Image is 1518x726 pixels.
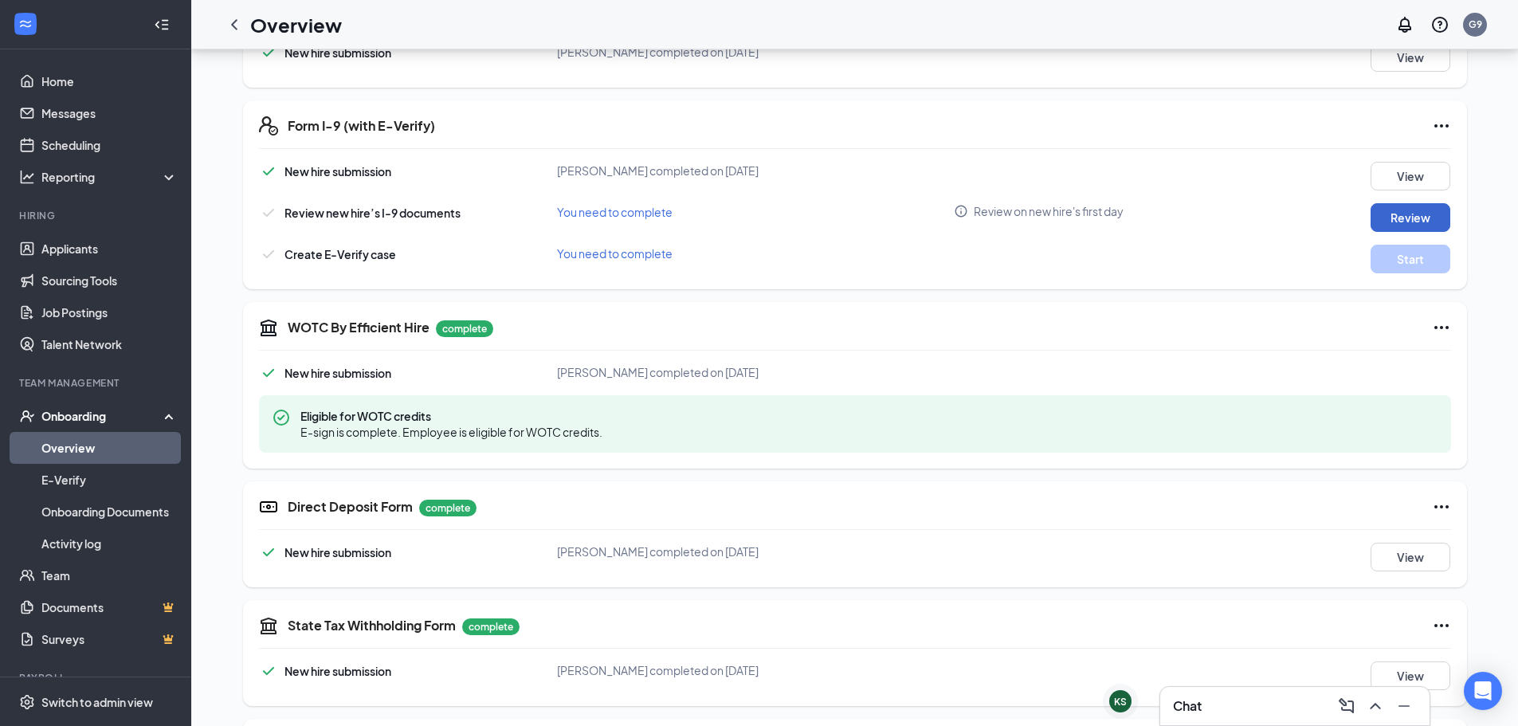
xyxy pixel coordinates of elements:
[225,15,244,34] svg: ChevronLeft
[154,17,170,33] svg: Collapse
[259,395,1451,453] div: Eligible for WOTC credits
[19,694,35,710] svg: Settings
[259,162,278,181] svg: Checkmark
[1114,695,1127,708] div: KS
[1173,697,1202,715] h3: Chat
[284,164,391,179] span: New hire submission
[272,408,291,427] svg: CheckmarkCircle
[557,365,759,379] span: [PERSON_NAME] completed on [DATE]
[419,500,477,516] p: complete
[41,129,178,161] a: Scheduling
[41,97,178,129] a: Messages
[1432,116,1451,135] svg: Ellipses
[41,528,178,559] a: Activity log
[1337,697,1356,716] svg: ComposeMessage
[41,408,164,424] div: Onboarding
[259,616,278,635] svg: TaxGovernmentIcon
[19,169,35,185] svg: Analysis
[41,432,178,464] a: Overview
[284,45,391,60] span: New hire submission
[1432,497,1451,516] svg: Ellipses
[300,424,602,440] span: E-sign is complete. Employee is eligible for WOTC credits.
[1391,693,1417,719] button: Minimize
[1432,318,1451,337] svg: Ellipses
[436,320,493,337] p: complete
[1394,697,1414,716] svg: Minimize
[41,559,178,591] a: Team
[974,203,1124,219] span: Review on new hire's first day
[1432,616,1451,635] svg: Ellipses
[259,661,278,681] svg: Checkmark
[1371,43,1450,72] button: View
[284,247,396,261] span: Create E-Verify case
[557,163,759,178] span: [PERSON_NAME] completed on [DATE]
[288,617,456,634] h5: State Tax Withholding Form
[557,663,759,677] span: [PERSON_NAME] completed on [DATE]
[1334,693,1359,719] button: ComposeMessage
[1469,18,1482,31] div: G9
[19,376,175,390] div: Team Management
[557,205,673,219] span: You need to complete
[284,664,391,678] span: New hire submission
[557,544,759,559] span: [PERSON_NAME] completed on [DATE]
[250,11,342,38] h1: Overview
[41,169,178,185] div: Reporting
[259,43,278,62] svg: Checkmark
[41,464,178,496] a: E-Verify
[288,498,413,516] h5: Direct Deposit Form
[1371,245,1450,273] button: Start
[557,246,673,261] span: You need to complete
[557,45,759,59] span: [PERSON_NAME] completed on [DATE]
[1395,15,1414,34] svg: Notifications
[1430,15,1449,34] svg: QuestionInfo
[1371,162,1450,190] button: View
[288,319,430,336] h5: WOTC By Efficient Hire
[41,694,153,710] div: Switch to admin view
[259,203,278,222] svg: Checkmark
[19,408,35,424] svg: UserCheck
[41,496,178,528] a: Onboarding Documents
[41,233,178,265] a: Applicants
[259,363,278,383] svg: Checkmark
[18,16,33,32] svg: WorkstreamLogo
[300,408,602,424] span: Eligible for WOTC credits
[1371,661,1450,690] button: View
[1371,203,1450,232] button: Review
[1366,697,1385,716] svg: ChevronUp
[259,543,278,562] svg: Checkmark
[1363,693,1388,719] button: ChevronUp
[41,296,178,328] a: Job Postings
[259,318,278,337] svg: Government
[284,545,391,559] span: New hire submission
[462,618,520,635] p: complete
[41,328,178,360] a: Talent Network
[259,497,278,516] svg: DirectDepositIcon
[1371,543,1450,571] button: View
[1464,672,1502,710] div: Open Intercom Messenger
[284,366,391,380] span: New hire submission
[41,623,178,655] a: SurveysCrown
[19,671,175,685] div: Payroll
[259,245,278,264] svg: Checkmark
[954,204,968,218] svg: Info
[288,117,435,135] h5: Form I-9 (with E-Verify)
[19,209,175,222] div: Hiring
[259,116,278,135] svg: FormI9EVerifyIcon
[41,265,178,296] a: Sourcing Tools
[284,206,461,220] span: Review new hire’s I-9 documents
[41,591,178,623] a: DocumentsCrown
[41,65,178,97] a: Home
